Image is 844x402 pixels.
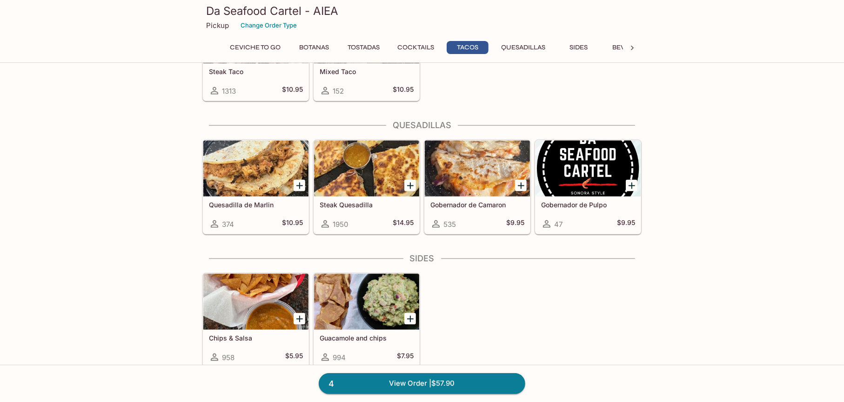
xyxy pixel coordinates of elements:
div: Guacamole and chips [314,274,419,330]
div: Steak Taco [203,7,308,63]
h5: Gobernador de Pulpo [541,201,635,209]
h5: Gobernador de Camaron [430,201,524,209]
div: Mixed Taco [314,7,419,63]
h5: Mixed Taco [320,68,414,75]
div: Gobernador de Pulpo [536,141,641,197]
h5: Steak Taco [209,68,303,75]
button: Ceviche To Go [225,41,286,54]
button: Sides [558,41,600,54]
button: Botanas [293,41,335,54]
span: 958 [222,353,234,362]
button: Tacos [447,41,489,54]
div: Quesadilla de Marlin [203,141,308,197]
button: Change Order Type [236,18,301,33]
h5: $10.95 [393,85,414,96]
h5: Guacamole and chips [320,334,414,342]
a: Chips & Salsa958$5.95 [203,273,309,368]
h5: Quesadilla de Marlin [209,201,303,209]
button: Cocktails [392,41,439,54]
button: Add Gobernador de Pulpo [626,180,637,191]
button: Add Guacamole and chips [404,313,416,325]
button: Add Gobernador de Camaron [515,180,527,191]
span: 994 [333,353,346,362]
span: 535 [443,220,456,229]
span: 4 [323,377,340,390]
button: Beverages [607,41,656,54]
div: Gobernador de Camaron [425,141,530,197]
a: 4View Order |$57.90 [319,373,525,394]
h5: $9.95 [506,218,524,230]
div: Chips & Salsa [203,274,308,330]
button: Quesadillas [496,41,550,54]
span: 152 [333,87,344,95]
a: Guacamole and chips994$7.95 [314,273,420,368]
h5: $14.95 [393,218,414,230]
button: Tostadas [342,41,385,54]
button: Add Chips & Salsa [294,313,305,325]
div: Steak Quesadilla [314,141,419,197]
h3: Da Seafood Cartel - AIEA [206,4,638,18]
h5: Chips & Salsa [209,334,303,342]
a: Gobernador de Pulpo47$9.95 [535,140,641,234]
button: Add Quesadilla de Marlin [294,180,305,191]
h5: $9.95 [617,218,635,230]
h5: $5.95 [285,352,303,363]
button: Add Steak Quesadilla [404,180,416,191]
a: Gobernador de Camaron535$9.95 [424,140,530,234]
h4: Sides [202,253,642,264]
p: Pickup [206,21,229,30]
h5: $7.95 [397,352,414,363]
span: 1313 [222,87,236,95]
h5: Steak Quesadilla [320,201,414,209]
h4: Quesadillas [202,120,642,130]
a: Quesadilla de Marlin374$10.95 [203,140,309,234]
span: 47 [554,220,563,229]
h5: $10.95 [282,218,303,230]
span: 1950 [333,220,348,229]
h5: $10.95 [282,85,303,96]
span: 374 [222,220,234,229]
a: Steak Quesadilla1950$14.95 [314,140,420,234]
